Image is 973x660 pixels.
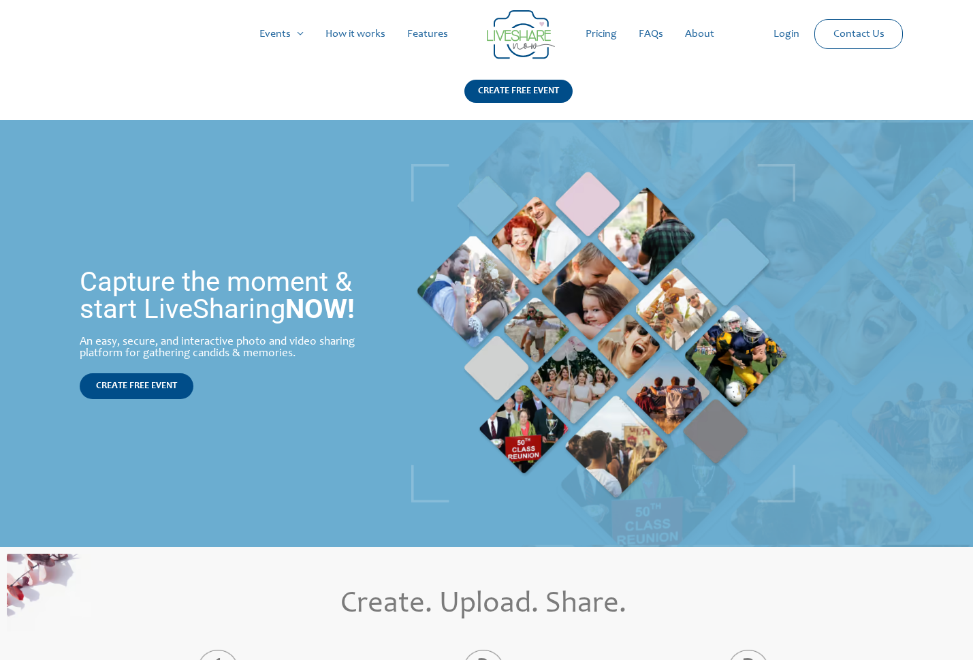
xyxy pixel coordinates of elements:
[7,554,91,631] img: Online Photo Sharing
[285,293,355,325] strong: NOW!
[464,80,573,120] a: CREATE FREE EVENT
[575,12,628,56] a: Pricing
[411,164,795,503] img: Live Photobooth
[823,20,895,48] a: Contact Us
[674,12,725,56] a: About
[80,336,387,360] div: An easy, secure, and interactive photo and video sharing platform for gathering candids & memories.
[249,12,315,56] a: Events
[80,373,193,399] a: CREATE FREE EVENT
[315,12,396,56] a: How it works
[464,80,573,103] div: CREATE FREE EVENT
[628,12,674,56] a: FAQs
[396,12,459,56] a: Features
[24,12,949,56] nav: Site Navigation
[487,10,555,59] img: LiveShare logo - Capture & Share Event Memories
[340,590,626,620] span: Create. Upload. Share.
[96,381,177,391] span: CREATE FREE EVENT
[80,268,387,323] h1: Capture the moment & start LiveSharing
[763,12,810,56] a: Login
